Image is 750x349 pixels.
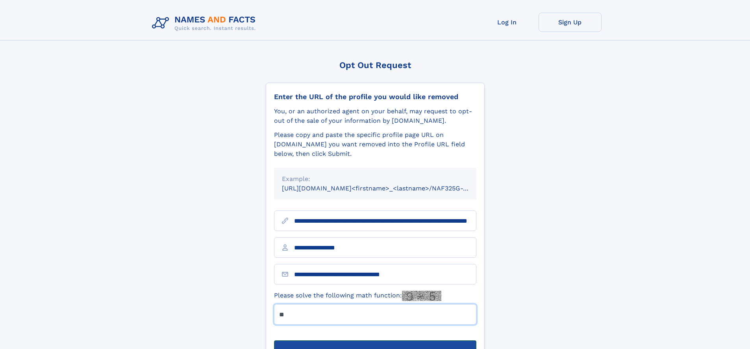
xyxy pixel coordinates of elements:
[149,13,262,34] img: Logo Names and Facts
[476,13,539,32] a: Log In
[274,291,441,301] label: Please solve the following math function:
[274,107,476,126] div: You, or an authorized agent on your behalf, may request to opt-out of the sale of your informatio...
[274,130,476,159] div: Please copy and paste the specific profile page URL on [DOMAIN_NAME] you want removed into the Pr...
[274,92,476,101] div: Enter the URL of the profile you would like removed
[266,60,485,70] div: Opt Out Request
[539,13,602,32] a: Sign Up
[282,174,469,184] div: Example:
[282,185,491,192] small: [URL][DOMAIN_NAME]<firstname>_<lastname>/NAF325G-xxxxxxxx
